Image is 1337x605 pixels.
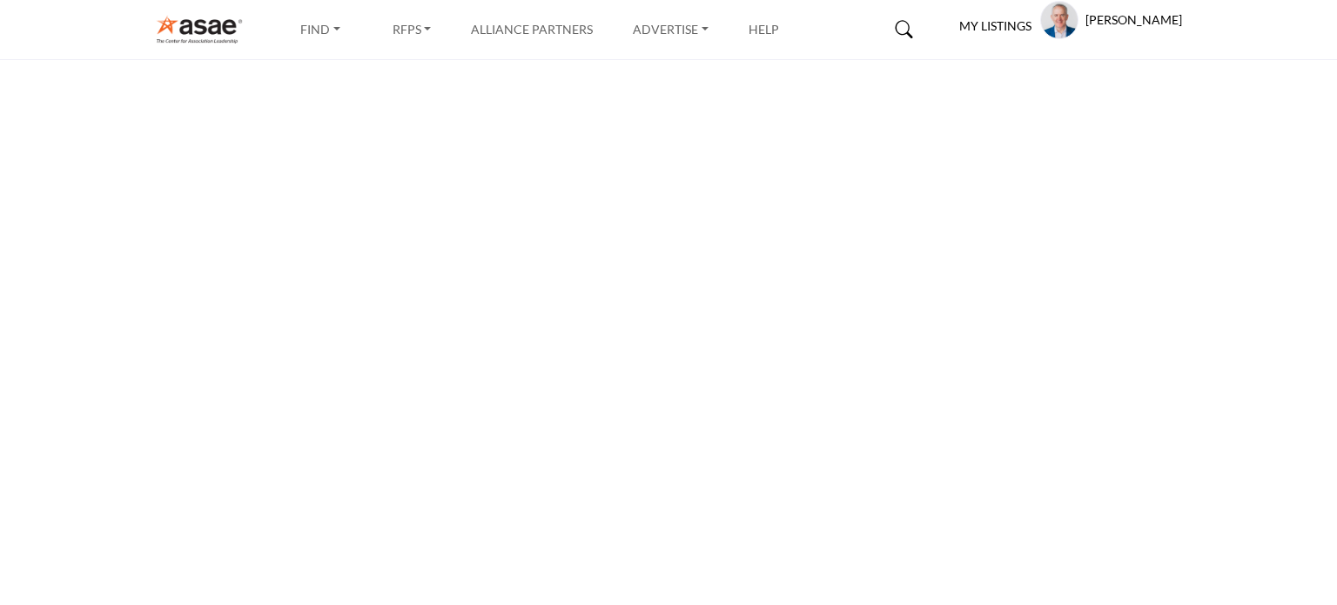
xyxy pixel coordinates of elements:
a: Advertise [621,17,721,42]
div: My Listings [934,17,1031,37]
img: site Logo [156,15,252,44]
a: RFPs [380,17,444,42]
h5: [PERSON_NAME] [1085,11,1182,29]
h5: My Listings [959,18,1031,34]
a: Search [878,16,924,44]
a: Find [288,17,353,42]
button: Show hide supplier dropdown [1040,1,1078,39]
a: Alliance Partners [471,22,593,37]
a: Help [749,22,779,37]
